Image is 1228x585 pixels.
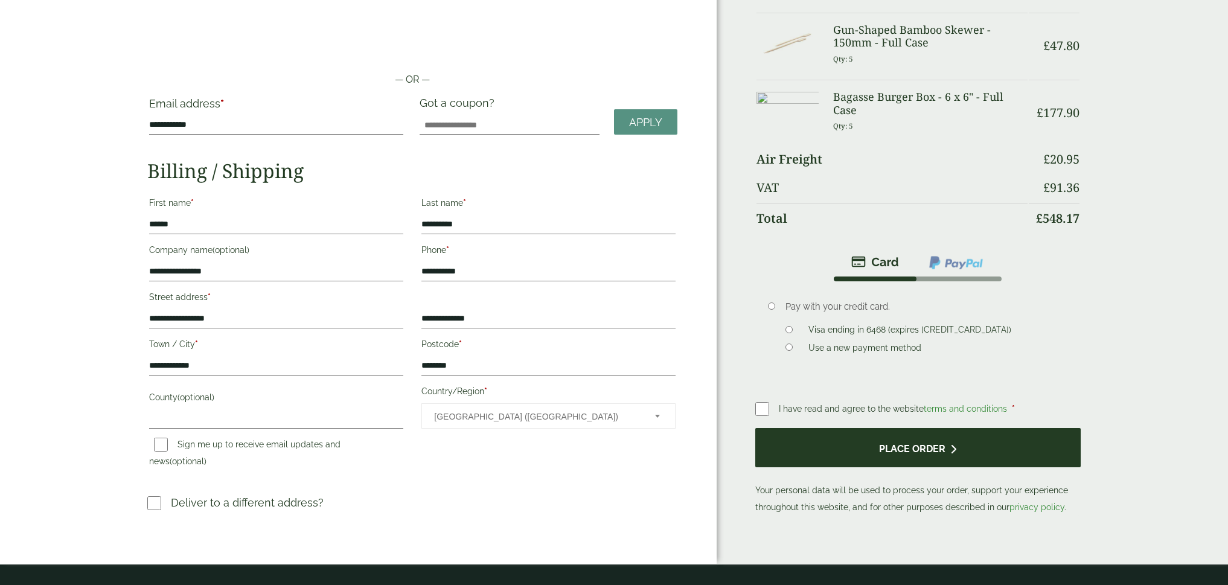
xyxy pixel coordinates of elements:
[1043,151,1050,167] span: £
[851,255,899,269] img: stripe.png
[779,404,1009,414] span: I have read and agree to the website
[147,72,677,87] p: — OR —
[1036,210,1079,226] bdi: 548.17
[928,255,984,270] img: ppcp-gateway.png
[1043,179,1079,196] bdi: 91.36
[149,98,403,115] label: Email address
[1043,37,1050,54] span: £
[833,54,853,63] small: Qty: 5
[1043,179,1050,196] span: £
[434,404,639,429] span: United Kingdom (UK)
[147,159,677,182] h2: Billing / Shipping
[755,428,1081,516] p: Your personal data will be used to process your order, support your experience throughout this we...
[463,198,466,208] abbr: required
[614,109,677,135] a: Apply
[833,24,1028,50] h3: Gun-Shaped Bamboo Skewer - 150mm - Full Case
[149,194,403,215] label: First name
[149,241,403,262] label: Company name
[629,116,662,129] span: Apply
[149,336,403,356] label: Town / City
[420,97,499,115] label: Got a coupon?
[213,245,249,255] span: (optional)
[833,91,1028,117] h3: Bagasse Burger Box - 6 x 6" - Full Case
[149,389,403,409] label: County
[191,198,194,208] abbr: required
[149,289,403,309] label: Street address
[755,428,1081,467] button: Place order
[756,153,822,165] label: Air Freight
[804,325,1016,338] label: Visa ending in 6468 (expires [CREDIT_CARD_DATA])
[421,403,676,429] span: Country/Region
[1036,210,1043,226] span: £
[785,300,1062,313] p: Pay with your credit card.
[484,386,487,396] abbr: required
[154,438,168,452] input: Sign me up to receive email updates and news(optional)
[756,203,1028,233] th: Total
[446,245,449,255] abbr: required
[1043,37,1079,54] bdi: 47.80
[459,339,462,349] abbr: required
[147,34,677,58] iframe: Secure payment button frame
[1009,502,1064,512] a: privacy policy
[924,404,1007,414] a: terms and conditions
[756,173,1028,202] th: VAT
[170,456,206,466] span: (optional)
[421,383,676,403] label: Country/Region
[1037,104,1043,121] span: £
[220,97,224,110] abbr: required
[421,336,676,356] label: Postcode
[833,121,853,130] small: Qty: 5
[171,494,324,511] p: Deliver to a different address?
[195,339,198,349] abbr: required
[1012,404,1015,414] abbr: required
[149,440,341,470] label: Sign me up to receive email updates and news
[421,241,676,262] label: Phone
[1037,104,1079,121] bdi: 177.90
[177,392,214,402] span: (optional)
[421,194,676,215] label: Last name
[1043,151,1079,167] bdi: 20.95
[208,292,211,302] abbr: required
[804,343,926,356] label: Use a new payment method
